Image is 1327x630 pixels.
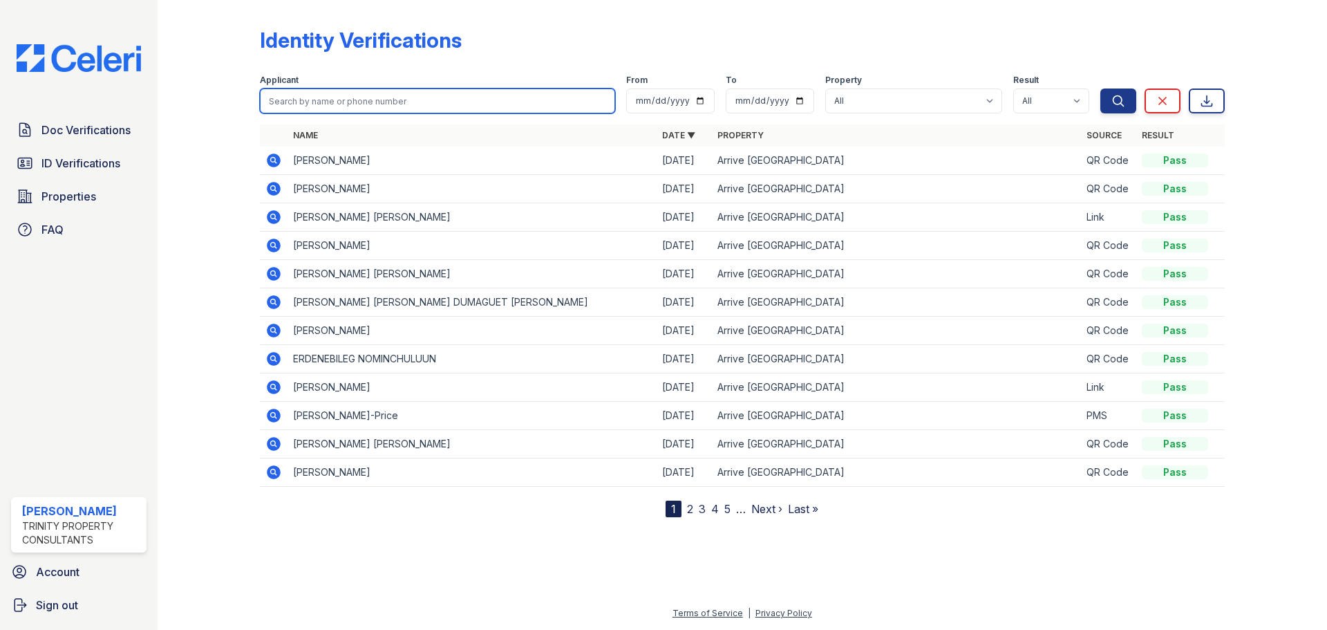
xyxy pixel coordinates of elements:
label: Result [1013,75,1039,86]
label: From [626,75,648,86]
td: [DATE] [657,458,712,487]
td: Arrive [GEOGRAPHIC_DATA] [712,147,1081,175]
td: QR Code [1081,430,1136,458]
td: Arrive [GEOGRAPHIC_DATA] [712,232,1081,260]
td: [PERSON_NAME] [PERSON_NAME] [288,203,657,232]
td: [DATE] [657,402,712,430]
td: PMS [1081,402,1136,430]
td: [PERSON_NAME] [PERSON_NAME] [288,260,657,288]
td: Arrive [GEOGRAPHIC_DATA] [712,288,1081,317]
label: To [726,75,737,86]
span: Properties [41,188,96,205]
td: [PERSON_NAME] [288,458,657,487]
td: Arrive [GEOGRAPHIC_DATA] [712,175,1081,203]
div: Identity Verifications [260,28,462,53]
img: CE_Logo_Blue-a8612792a0a2168367f1c8372b55b34899dd931a85d93a1a3d3e32e68fde9ad4.png [6,44,152,72]
a: 2 [687,502,693,516]
span: ID Verifications [41,155,120,172]
a: Property [717,130,764,140]
a: Sign out [6,591,152,619]
a: Doc Verifications [11,116,147,144]
div: [PERSON_NAME] [22,503,141,519]
td: Arrive [GEOGRAPHIC_DATA] [712,260,1081,288]
span: Doc Verifications [41,122,131,138]
a: Privacy Policy [755,608,812,618]
a: 5 [724,502,731,516]
a: Source [1086,130,1122,140]
span: … [736,501,746,517]
td: QR Code [1081,317,1136,345]
td: Link [1081,203,1136,232]
td: [PERSON_NAME] [288,147,657,175]
td: Arrive [GEOGRAPHIC_DATA] [712,317,1081,345]
div: Pass [1142,239,1208,252]
a: Properties [11,183,147,210]
td: [DATE] [657,147,712,175]
span: Account [36,564,79,580]
a: 3 [699,502,706,516]
a: Next › [751,502,782,516]
div: Pass [1142,352,1208,366]
td: [PERSON_NAME]-Price [288,402,657,430]
td: Arrive [GEOGRAPHIC_DATA] [712,402,1081,430]
a: FAQ [11,216,147,243]
a: Name [293,130,318,140]
label: Applicant [260,75,299,86]
div: Pass [1142,437,1208,451]
span: Sign out [36,597,78,613]
td: [DATE] [657,373,712,402]
div: Pass [1142,154,1208,167]
td: [PERSON_NAME] [PERSON_NAME] DUMAGUET [PERSON_NAME] [288,288,657,317]
a: ID Verifications [11,149,147,177]
div: Pass [1142,324,1208,337]
span: FAQ [41,221,64,238]
td: QR Code [1081,260,1136,288]
td: [PERSON_NAME] [288,373,657,402]
div: Pass [1142,295,1208,309]
td: [PERSON_NAME] [288,317,657,345]
td: [DATE] [657,232,712,260]
td: Link [1081,373,1136,402]
td: [DATE] [657,430,712,458]
td: Arrive [GEOGRAPHIC_DATA] [712,203,1081,232]
td: [PERSON_NAME] [288,232,657,260]
div: Pass [1142,380,1208,394]
input: Search by name or phone number [260,89,615,113]
td: [DATE] [657,175,712,203]
td: [DATE] [657,317,712,345]
td: ERDENEBILEG NOMINCHULUUN [288,345,657,373]
div: Pass [1142,409,1208,423]
a: Result [1142,130,1174,140]
td: Arrive [GEOGRAPHIC_DATA] [712,373,1081,402]
td: QR Code [1081,232,1136,260]
a: Last » [788,502,818,516]
td: Arrive [GEOGRAPHIC_DATA] [712,458,1081,487]
div: 1 [666,501,681,517]
td: [PERSON_NAME] [PERSON_NAME] [288,430,657,458]
div: Trinity Property Consultants [22,519,141,547]
a: Terms of Service [672,608,743,618]
td: [DATE] [657,288,712,317]
td: Arrive [GEOGRAPHIC_DATA] [712,430,1081,458]
div: | [748,608,751,618]
td: QR Code [1081,345,1136,373]
td: QR Code [1081,175,1136,203]
div: Pass [1142,210,1208,224]
div: Pass [1142,465,1208,479]
td: QR Code [1081,147,1136,175]
a: Account [6,558,152,586]
a: 4 [711,502,719,516]
td: [DATE] [657,203,712,232]
td: [PERSON_NAME] [288,175,657,203]
a: Date ▼ [662,130,695,140]
td: [DATE] [657,345,712,373]
td: [DATE] [657,260,712,288]
div: Pass [1142,267,1208,281]
td: QR Code [1081,288,1136,317]
td: Arrive [GEOGRAPHIC_DATA] [712,345,1081,373]
label: Property [825,75,862,86]
div: Pass [1142,182,1208,196]
td: QR Code [1081,458,1136,487]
